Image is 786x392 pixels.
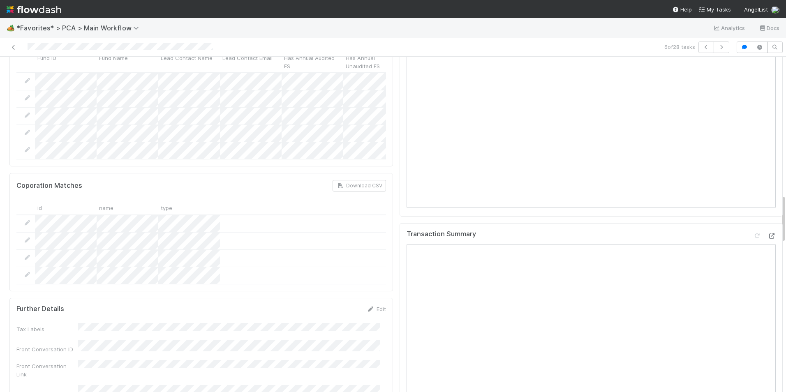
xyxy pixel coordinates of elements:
a: My Tasks [698,5,731,14]
div: Fund Name [97,51,158,72]
span: My Tasks [698,6,731,13]
img: logo-inverted-e16ddd16eac7371096b0.svg [7,2,61,16]
a: Analytics [713,23,745,33]
a: Docs [758,23,779,33]
h5: Further Details [16,305,64,313]
div: Lead Contact Email [220,51,282,72]
img: avatar_487f705b-1efa-4920-8de6-14528bcda38c.png [771,6,779,14]
span: AngelList [744,6,768,13]
div: id [35,201,97,214]
div: Has Annual Unaudited FS [343,51,405,72]
a: Edit [367,306,386,312]
span: 6 of 28 tasks [664,43,695,51]
h5: Transaction Summary [407,230,476,238]
h5: Coporation Matches [16,182,82,190]
div: Has Annual Audited FS [282,51,343,72]
div: Lead Contact Name [158,51,220,72]
div: Fund ID [35,51,97,72]
div: Tax Labels [16,325,78,333]
span: 🏕️ [7,24,15,31]
div: Front Conversation ID [16,345,78,353]
div: Help [672,5,692,14]
button: Download CSV [333,180,386,191]
span: *Favorites* > PCA > Main Workflow [16,24,143,32]
div: Front Conversation Link [16,362,78,378]
div: type [158,201,220,214]
div: name [97,201,158,214]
